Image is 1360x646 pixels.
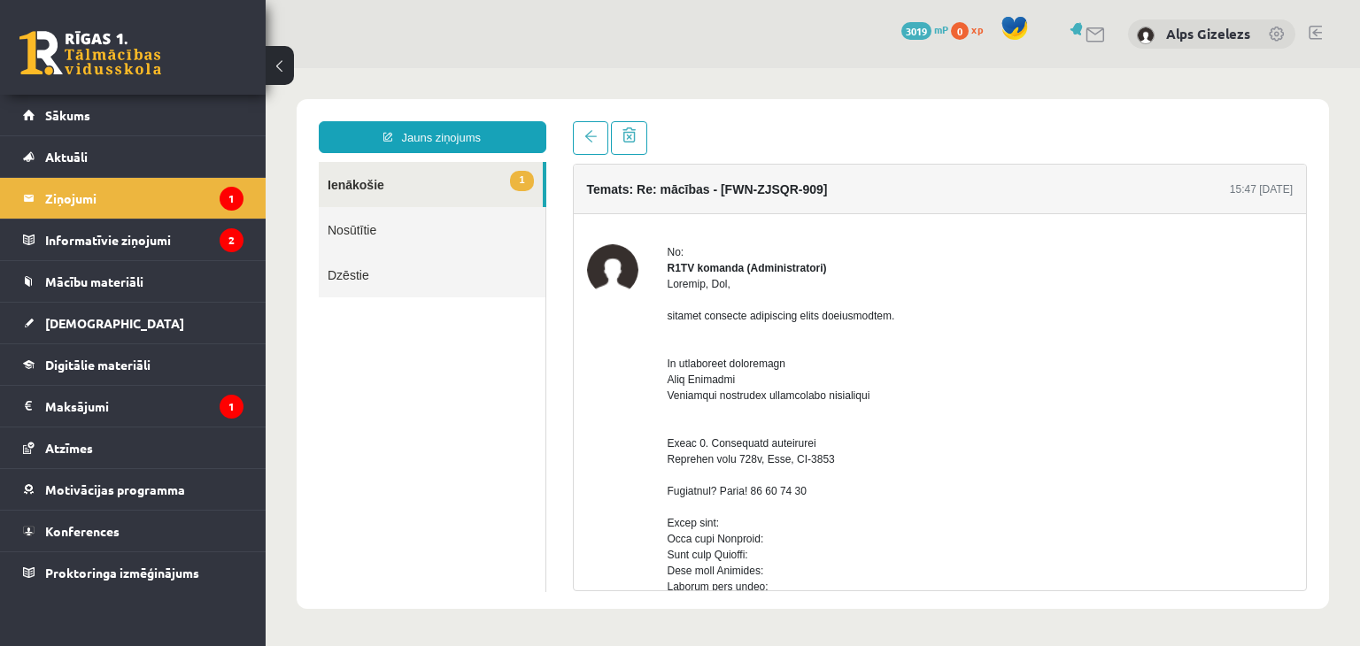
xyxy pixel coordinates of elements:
a: Motivācijas programma [23,469,243,510]
a: Alps Gizelezs [1166,25,1250,42]
img: R1TV komanda [321,176,373,227]
i: 1 [220,187,243,211]
span: Motivācijas programma [45,481,185,497]
span: mP [934,22,948,36]
a: Aktuāli [23,136,243,177]
div: No: [402,176,1028,192]
legend: Ziņojumi [45,178,243,219]
a: [DEMOGRAPHIC_DATA] [23,303,243,343]
a: Ziņojumi1 [23,178,243,219]
span: 3019 [901,22,931,40]
i: 1 [220,395,243,419]
span: Mācību materiāli [45,273,143,289]
a: Dzēstie [53,184,280,229]
span: 0 [951,22,969,40]
span: Aktuāli [45,149,88,165]
a: 0 xp [951,22,992,36]
span: [DEMOGRAPHIC_DATA] [45,315,184,331]
a: Sākums [23,95,243,135]
img: Alps Gizelezs [1137,27,1155,44]
h4: Temats: Re: mācības - [FWN-ZJSQR-909] [321,114,562,128]
a: 1Ienākošie [53,94,277,139]
legend: Maksājumi [45,386,243,427]
span: Sākums [45,107,90,123]
span: Atzīmes [45,440,93,456]
a: Digitālie materiāli [23,344,243,385]
a: Nosūtītie [53,139,280,184]
a: Jauns ziņojums [53,53,281,85]
i: 2 [220,228,243,252]
a: 3019 mP [901,22,948,36]
span: Proktoringa izmēģinājums [45,565,199,581]
a: Konferences [23,511,243,551]
a: Rīgas 1. Tālmācības vidusskola [19,31,161,75]
legend: Informatīvie ziņojumi [45,219,243,260]
a: Proktoringa izmēģinājums [23,552,243,593]
a: Atzīmes [23,427,243,468]
div: 15:47 [DATE] [964,113,1027,129]
span: xp [971,22,983,36]
a: Maksājumi1 [23,386,243,427]
span: Konferences [45,523,120,539]
span: Digitālie materiāli [45,357,151,373]
a: Mācību materiāli [23,261,243,302]
span: 1 [244,103,267,123]
a: Informatīvie ziņojumi2 [23,219,243,260]
strong: R1TV komanda (Administratori) [402,194,561,206]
